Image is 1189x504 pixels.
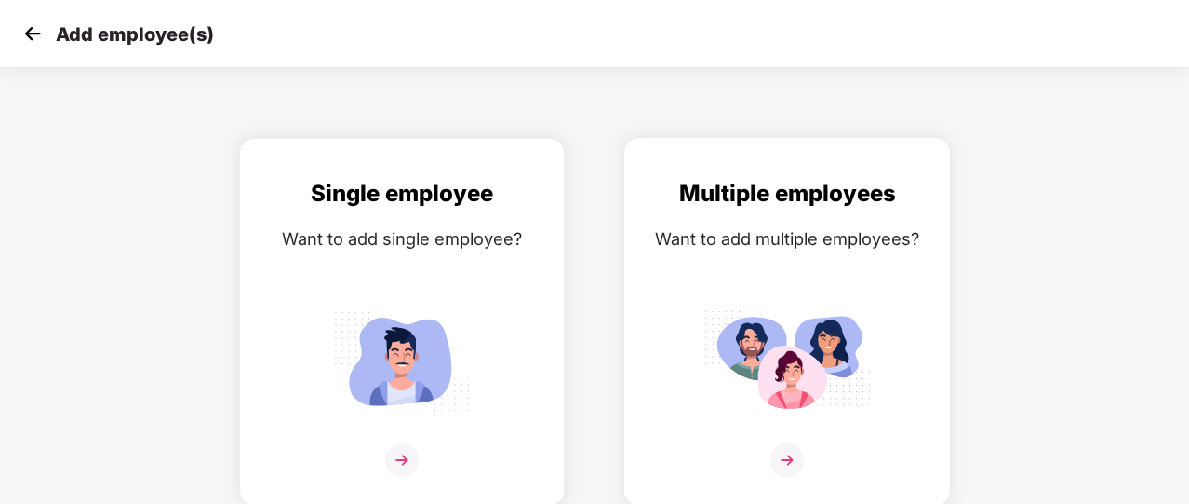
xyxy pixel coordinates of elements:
img: svg+xml;base64,PHN2ZyB4bWxucz0iaHR0cDovL3d3dy53My5vcmcvMjAwMC9zdmciIGlkPSJNdWx0aXBsZV9lbXBsb3llZS... [703,303,871,419]
div: Want to add single employee? [259,225,545,252]
div: Single employee [259,176,545,211]
div: Multiple employees [644,176,930,211]
img: svg+xml;base64,PHN2ZyB4bWxucz0iaHR0cDovL3d3dy53My5vcmcvMjAwMC9zdmciIHdpZHRoPSIzNiIgaGVpZ2h0PSIzNi... [770,443,804,477]
p: Add employee(s) [56,23,214,46]
div: Want to add multiple employees? [644,225,930,252]
img: svg+xml;base64,PHN2ZyB4bWxucz0iaHR0cDovL3d3dy53My5vcmcvMjAwMC9zdmciIHdpZHRoPSIzMCIgaGVpZ2h0PSIzMC... [19,20,47,48]
img: svg+xml;base64,PHN2ZyB4bWxucz0iaHR0cDovL3d3dy53My5vcmcvMjAwMC9zdmciIGlkPSJTaW5nbGVfZW1wbG95ZWUiIH... [318,303,486,419]
img: svg+xml;base64,PHN2ZyB4bWxucz0iaHR0cDovL3d3dy53My5vcmcvMjAwMC9zdmciIHdpZHRoPSIzNiIgaGVpZ2h0PSIzNi... [385,443,419,477]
